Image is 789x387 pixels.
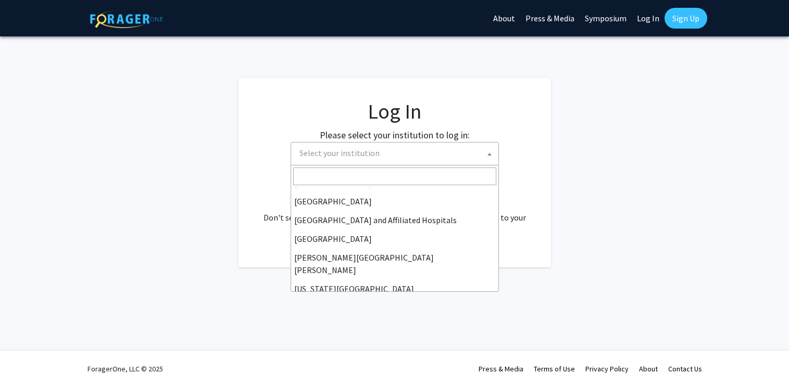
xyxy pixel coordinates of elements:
div: No account? . Don't see your institution? about bringing ForagerOne to your institution. [259,186,530,236]
li: [PERSON_NAME][GEOGRAPHIC_DATA][PERSON_NAME] [291,248,498,279]
h1: Log In [259,99,530,124]
li: [US_STATE][GEOGRAPHIC_DATA] [291,279,498,298]
div: ForagerOne, LLC © 2025 [87,351,163,387]
label: Please select your institution to log in: [320,128,470,142]
li: [GEOGRAPHIC_DATA] and Affiliated Hospitals [291,211,498,229]
span: Select your institution [295,143,498,164]
iframe: Chat [8,340,44,379]
a: Contact Us [668,364,702,373]
li: [GEOGRAPHIC_DATA] [291,229,498,248]
span: Select your institution [299,148,380,158]
a: Press & Media [479,364,523,373]
span: Select your institution [291,142,499,165]
a: About [639,364,658,373]
img: ForagerOne Logo [90,10,163,28]
a: Sign Up [665,8,707,29]
a: Terms of Use [534,364,575,373]
li: [GEOGRAPHIC_DATA] [291,192,498,211]
input: Search [293,167,496,185]
a: Privacy Policy [585,364,629,373]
